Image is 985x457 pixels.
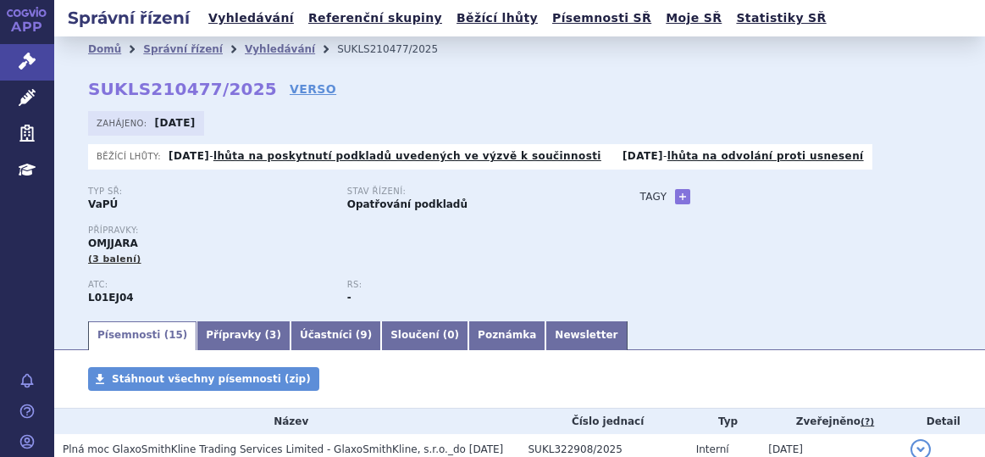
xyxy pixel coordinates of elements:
a: Statistiky SŘ [731,7,831,30]
p: Typ SŘ: [88,187,330,197]
span: 0 [447,329,454,341]
p: ATC: [88,280,330,290]
li: SUKLS210477/2025 [337,36,460,62]
p: RS: [347,280,589,290]
span: Běžící lhůty: [97,149,164,163]
p: - [623,149,864,163]
strong: MOMELOTINIB [88,292,134,304]
span: 9 [360,329,367,341]
a: Písemnosti (15) [88,321,196,350]
strong: [DATE] [169,150,209,162]
a: Vyhledávání [245,43,315,55]
a: Domů [88,43,121,55]
a: lhůta na poskytnutí podkladů uvedených ve výzvě k součinnosti [213,150,601,162]
th: Zveřejněno [760,409,901,434]
h2: Správní řízení [54,6,203,30]
a: Běžící lhůty [451,7,543,30]
strong: [DATE] [155,117,196,129]
abbr: (?) [860,416,874,428]
a: Referenční skupiny [303,7,447,30]
p: Přípravky: [88,226,606,236]
a: Sloučení (0) [381,321,468,350]
span: Zahájeno: [97,116,150,130]
span: 15 [169,329,183,341]
a: Poznámka [468,321,545,350]
span: Interní [696,443,729,455]
span: Plná moc GlaxoSmithKline Trading Services Limited - GlaxoSmithKline, s.r.o._do 28.5.2026 [63,443,503,455]
a: Účastníci (9) [291,321,381,350]
span: OMJJARA [88,237,138,249]
h3: Tagy [639,187,667,207]
p: - [169,149,601,163]
a: + [675,189,690,204]
a: Moje SŘ [661,7,727,30]
span: Stáhnout všechny písemnosti (zip) [112,373,311,385]
p: Stav řízení: [347,187,589,197]
a: Písemnosti SŘ [547,7,656,30]
a: Newsletter [545,321,627,350]
span: (3 balení) [88,254,141,265]
th: Detail [902,409,985,434]
strong: SUKLS210477/2025 [88,79,277,99]
strong: VaPÚ [88,198,118,210]
th: Typ [688,409,761,434]
th: Název [54,409,520,434]
strong: Opatřování podkladů [347,198,468,210]
th: Číslo jednací [520,409,688,434]
span: 3 [269,329,276,341]
a: lhůta na odvolání proti usnesení [667,150,864,162]
a: Přípravky (3) [196,321,291,350]
strong: - [347,292,351,304]
a: Správní řízení [143,43,223,55]
a: VERSO [290,81,336,98]
a: Vyhledávání [203,7,299,30]
a: Stáhnout všechny písemnosti (zip) [88,367,319,391]
strong: [DATE] [623,150,663,162]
